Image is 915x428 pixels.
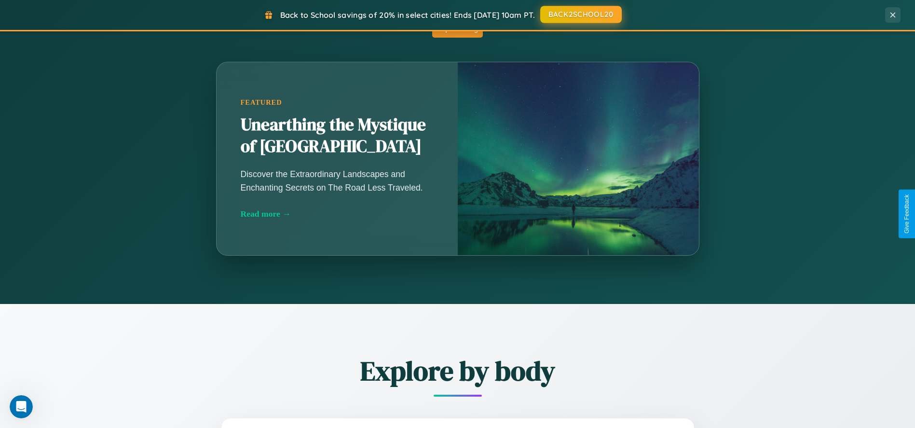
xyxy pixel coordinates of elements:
[10,395,33,418] iframe: Intercom live chat
[168,352,747,389] h2: Explore by body
[540,6,622,23] button: BACK2SCHOOL20
[241,98,434,107] div: Featured
[241,167,434,194] p: Discover the Extraordinary Landscapes and Enchanting Secrets on The Road Less Traveled.
[241,209,434,219] div: Read more →
[241,114,434,158] h2: Unearthing the Mystique of [GEOGRAPHIC_DATA]
[903,194,910,234] div: Give Feedback
[280,10,535,20] span: Back to School savings of 20% in select cities! Ends [DATE] 10am PT.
